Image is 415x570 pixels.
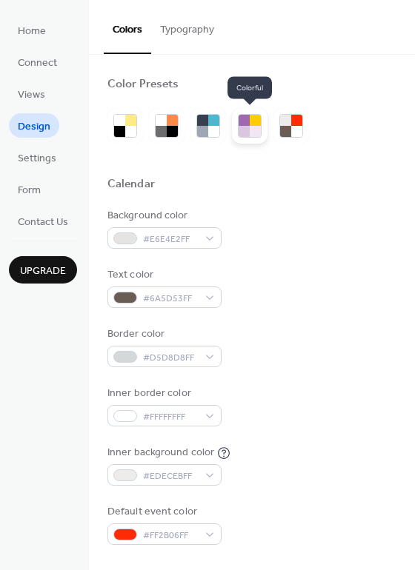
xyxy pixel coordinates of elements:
[18,87,45,103] span: Views
[107,267,219,283] div: Text color
[9,50,66,74] a: Connect
[18,24,46,39] span: Home
[18,183,41,198] span: Form
[18,215,68,230] span: Contact Us
[9,81,54,106] a: Views
[18,56,57,71] span: Connect
[107,445,214,460] div: Inner background color
[18,119,50,135] span: Design
[107,208,219,224] div: Background color
[107,504,219,520] div: Default event color
[107,77,179,93] div: Color Presets
[143,469,198,484] span: #EDECEBFF
[9,256,77,284] button: Upgrade
[9,113,59,138] a: Design
[143,291,198,306] span: #6A5D53FF
[18,151,56,167] span: Settings
[20,264,66,279] span: Upgrade
[143,232,198,247] span: #E6E4E2FF
[9,209,77,233] a: Contact Us
[9,177,50,201] a: Form
[9,18,55,42] a: Home
[143,528,198,543] span: #FF2B06FF
[9,145,65,170] a: Settings
[107,386,219,401] div: Inner border color
[107,177,155,192] div: Calendar
[107,326,219,342] div: Border color
[143,350,198,366] span: #D5D8D8FF
[228,77,272,99] span: Colorful
[143,409,198,425] span: #FFFFFFFF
